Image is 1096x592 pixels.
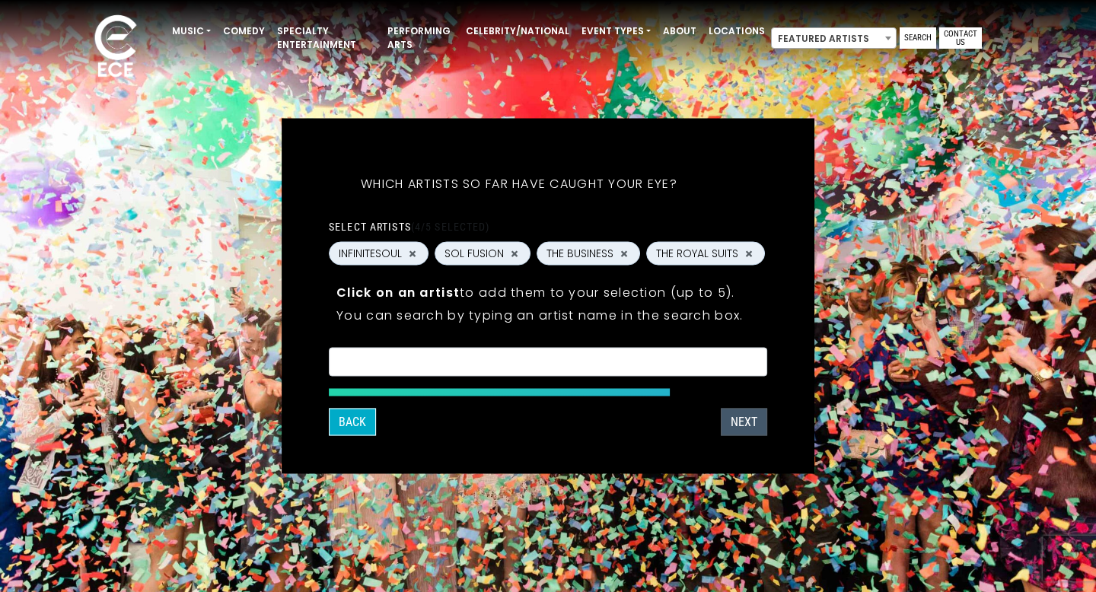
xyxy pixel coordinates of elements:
p: to add them to your selection (up to 5). [336,283,760,302]
a: Event Types [575,18,657,44]
h5: Which artists so far have caught your eye? [329,157,709,212]
button: Remove SOL FUSION [508,247,521,260]
a: Comedy [217,18,271,44]
button: Next [721,409,767,436]
span: THE BUSINESS [546,246,613,262]
span: (4/5 selected) [411,221,490,233]
img: ece_new_logo_whitev2-1.png [78,11,154,84]
span: THE ROYAL SUITS [656,246,738,262]
label: Select artists [329,220,489,234]
a: Contact Us [939,27,982,49]
a: About [657,18,703,44]
span: SOL FUSION [444,246,504,262]
a: Music [166,18,217,44]
span: INFINITESOUL [339,246,402,262]
button: Remove THE ROYAL SUITS [743,247,755,260]
a: Search [900,27,936,49]
p: You can search by typing an artist name in the search box. [336,306,760,325]
a: Specialty Entertainment [271,18,381,58]
span: Featured Artists [771,27,897,49]
strong: Click on an artist [336,284,460,301]
a: Locations [703,18,771,44]
a: Performing Arts [381,18,460,58]
span: Featured Artists [772,28,896,49]
textarea: Search [339,358,757,371]
button: Back [329,409,376,436]
a: Celebrity/National [460,18,575,44]
button: Remove INFINITESOUL [406,247,419,260]
button: Remove THE BUSINESS [618,247,630,260]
